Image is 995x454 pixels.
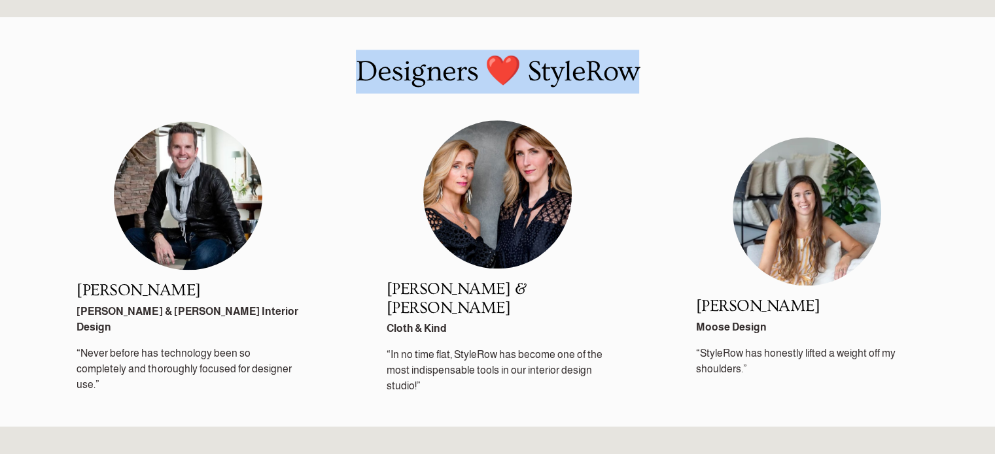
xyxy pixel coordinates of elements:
[387,323,447,334] strong: Cloth & Kind
[77,282,299,300] h2: [PERSON_NAME]
[696,321,767,332] strong: Moose Design
[77,346,299,393] p: “Never before has technology been so completely and thoroughly focused for designer use.”
[696,346,918,377] p: “StyleRow has honestly lifted a weight off my shoulders.”
[40,50,955,93] p: Designers ❤️ StyleRow
[696,297,918,316] h2: [PERSON_NAME]
[387,280,609,317] h2: [PERSON_NAME] & [PERSON_NAME]
[387,347,609,394] p: “In no time flat, StyleRow has become one of the most indispensable tools in our interior design ...
[77,306,300,332] strong: [PERSON_NAME] & [PERSON_NAME] Interior Design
